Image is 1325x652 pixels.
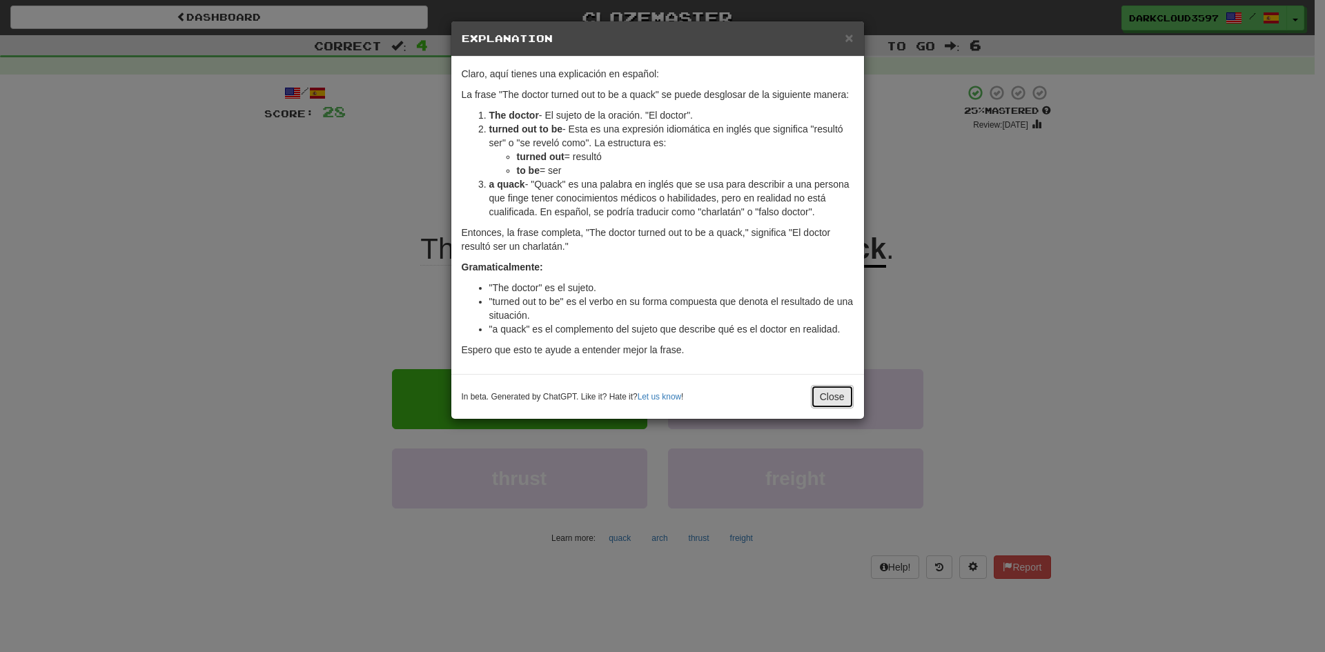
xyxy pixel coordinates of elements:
[489,110,539,121] strong: The doctor
[489,177,854,219] li: - "Quack" es una palabra en inglés que se usa para describir a una persona que finge tener conoci...
[462,32,854,46] h5: Explanation
[489,322,854,336] li: "a quack" es el complemento del sujeto que describe qué es el doctor en realidad.
[489,122,854,177] li: - Esta es una expresión idiomática en inglés que significa "resultó ser" o "se reveló como". La e...
[462,391,684,403] small: In beta. Generated by ChatGPT. Like it? Hate it? !
[489,295,854,322] li: "turned out to be" es el verbo en su forma compuesta que denota el resultado de una situación.
[845,30,853,45] button: Close
[489,108,854,122] li: - El sujeto de la oración. "El doctor".
[462,88,854,101] p: La frase "The doctor turned out to be a quack" se puede desglosar de la siguiente manera:
[517,164,854,177] li: = ser
[462,261,543,273] strong: Gramaticalmente:
[462,226,854,253] p: Entonces, la frase completa, "The doctor turned out to be a quack," significa "El doctor resultó ...
[811,385,854,408] button: Close
[638,392,681,402] a: Let us know
[517,165,540,176] strong: to be
[845,30,853,46] span: ×
[462,343,854,357] p: Espero que esto te ayude a entender mejor la frase.
[517,151,565,162] strong: turned out
[489,281,854,295] li: "The doctor" es el sujeto.
[517,150,854,164] li: = resultó
[489,124,563,135] strong: turned out to be
[489,179,525,190] strong: a quack
[462,67,854,81] p: Claro, aquí tienes una explicación en español:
